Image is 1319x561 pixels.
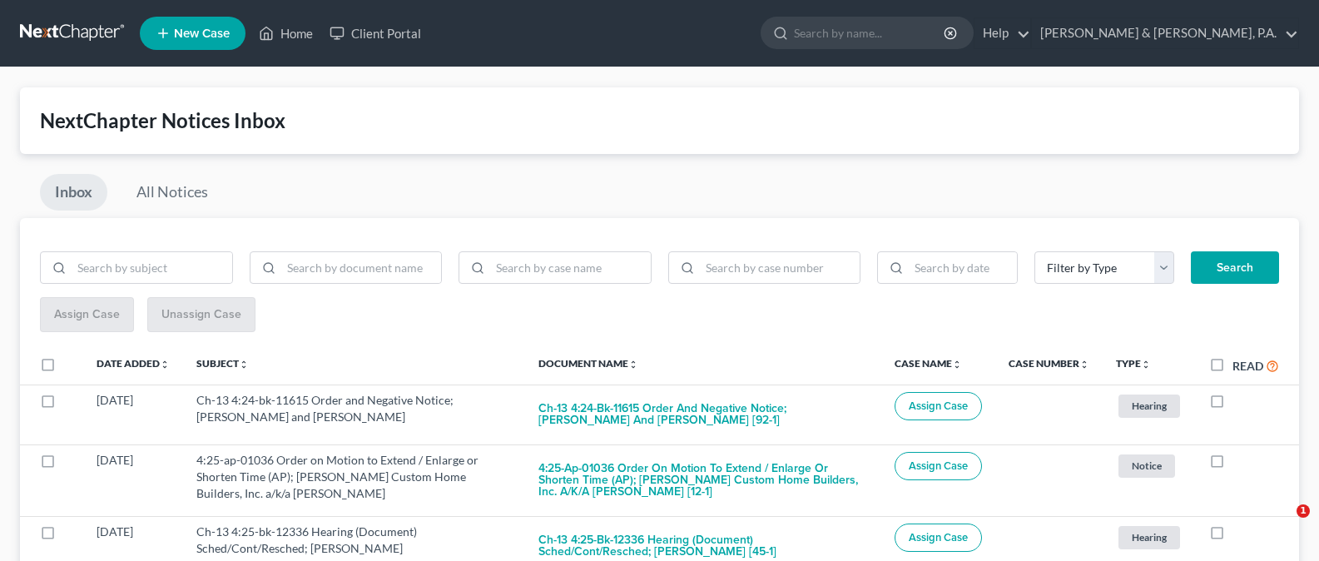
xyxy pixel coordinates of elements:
[1297,504,1310,518] span: 1
[239,360,249,370] i: unfold_more
[538,452,868,509] button: 4:25-ap-01036 Order on Motion to Extend / Enlarge or Shorten Time (AP); [PERSON_NAME] Custom Home...
[1118,454,1175,477] span: Notice
[895,392,982,420] button: Assign Case
[1032,18,1298,48] a: [PERSON_NAME] & [PERSON_NAME], P.A.
[909,252,1017,284] input: Search by date
[1191,251,1279,285] button: Search
[700,252,860,284] input: Search by case number
[490,252,651,284] input: Search by case name
[160,360,170,370] i: unfold_more
[1009,357,1089,370] a: Case Numberunfold_more
[121,174,223,211] a: All Notices
[321,18,429,48] a: Client Portal
[1116,392,1183,420] a: Hearing
[1141,360,1151,370] i: unfold_more
[794,17,946,48] input: Search by name...
[895,357,962,370] a: Case Nameunfold_more
[538,392,868,437] button: Ch-13 4:24-bk-11615 Order and Negative Notice; [PERSON_NAME] and [PERSON_NAME] [92-1]
[1262,504,1302,544] iframe: Intercom live chat
[909,531,968,544] span: Assign Case
[72,252,232,284] input: Search by subject
[952,360,962,370] i: unfold_more
[1116,357,1151,370] a: Typeunfold_more
[174,27,230,40] span: New Case
[538,357,638,370] a: Document Nameunfold_more
[909,400,968,413] span: Assign Case
[895,524,982,552] button: Assign Case
[1118,526,1180,549] span: Hearing
[1118,395,1180,417] span: Hearing
[40,107,1279,134] div: NextChapter Notices Inbox
[83,444,183,516] td: [DATE]
[250,18,321,48] a: Home
[196,357,249,370] a: Subjectunfold_more
[83,385,183,444] td: [DATE]
[628,360,638,370] i: unfold_more
[895,452,982,480] button: Assign Case
[1232,357,1263,375] label: Read
[40,174,107,211] a: Inbox
[1116,524,1183,551] a: Hearing
[183,385,525,444] td: Ch-13 4:24-bk-11615 Order and Negative Notice; [PERSON_NAME] and [PERSON_NAME]
[909,459,968,473] span: Assign Case
[183,444,525,516] td: 4:25-ap-01036 Order on Motion to Extend / Enlarge or Shorten Time (AP); [PERSON_NAME] Custom Home...
[281,252,442,284] input: Search by document name
[1079,360,1089,370] i: unfold_more
[974,18,1030,48] a: Help
[1116,452,1183,479] a: Notice
[97,357,170,370] a: Date Addedunfold_more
